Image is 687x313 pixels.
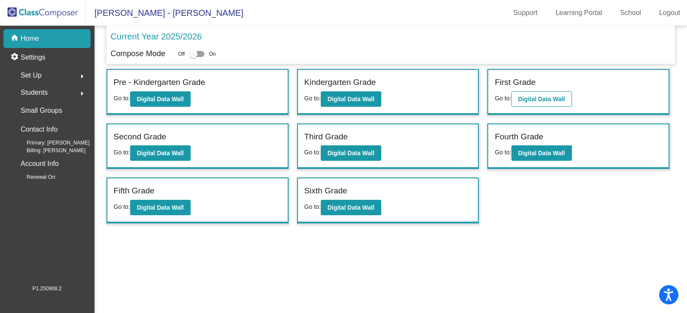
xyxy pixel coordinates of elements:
[511,145,572,161] button: Digital Data Wall
[137,150,184,156] b: Digital Data Wall
[10,52,21,63] mat-icon: settings
[137,96,184,102] b: Digital Data Wall
[549,6,609,20] a: Learning Portal
[304,149,321,156] span: Go to:
[304,203,321,210] span: Go to:
[111,48,165,60] p: Compose Mode
[114,203,130,210] span: Go to:
[613,6,648,20] a: School
[13,139,90,147] span: Primary: [PERSON_NAME]
[114,76,205,89] label: Pre - Kindergarten Grade
[114,185,155,197] label: Fifth Grade
[495,95,511,102] span: Go to:
[178,50,185,58] span: Off
[21,33,39,44] p: Home
[21,158,59,170] p: Account Info
[21,69,42,81] span: Set Up
[21,52,46,63] p: Settings
[518,96,565,102] b: Digital Data Wall
[321,145,381,161] button: Digital Data Wall
[321,200,381,215] button: Digital Data Wall
[111,30,202,43] p: Current Year 2025/2026
[328,96,374,102] b: Digital Data Wall
[304,76,376,89] label: Kindergarten Grade
[86,6,243,20] span: [PERSON_NAME] - [PERSON_NAME]
[114,131,167,143] label: Second Grade
[77,71,87,81] mat-icon: arrow_right
[495,131,543,143] label: Fourth Grade
[495,149,511,156] span: Go to:
[13,147,85,154] span: Billing: [PERSON_NAME]
[304,95,321,102] span: Go to:
[130,200,191,215] button: Digital Data Wall
[21,123,58,135] p: Contact Info
[21,87,48,99] span: Students
[304,131,348,143] label: Third Grade
[495,76,535,89] label: First Grade
[10,33,21,44] mat-icon: home
[507,6,544,20] a: Support
[328,204,374,211] b: Digital Data Wall
[518,150,565,156] b: Digital Data Wall
[137,204,184,211] b: Digital Data Wall
[209,50,216,58] span: On
[304,185,347,197] label: Sixth Grade
[114,149,130,156] span: Go to:
[114,95,130,102] span: Go to:
[328,150,374,156] b: Digital Data Wall
[321,91,381,107] button: Digital Data Wall
[652,6,687,20] a: Logout
[130,145,191,161] button: Digital Data Wall
[130,91,191,107] button: Digital Data Wall
[77,88,87,99] mat-icon: arrow_right
[13,173,56,181] span: Renewal On:
[511,91,572,107] button: Digital Data Wall
[21,105,62,117] p: Small Groups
